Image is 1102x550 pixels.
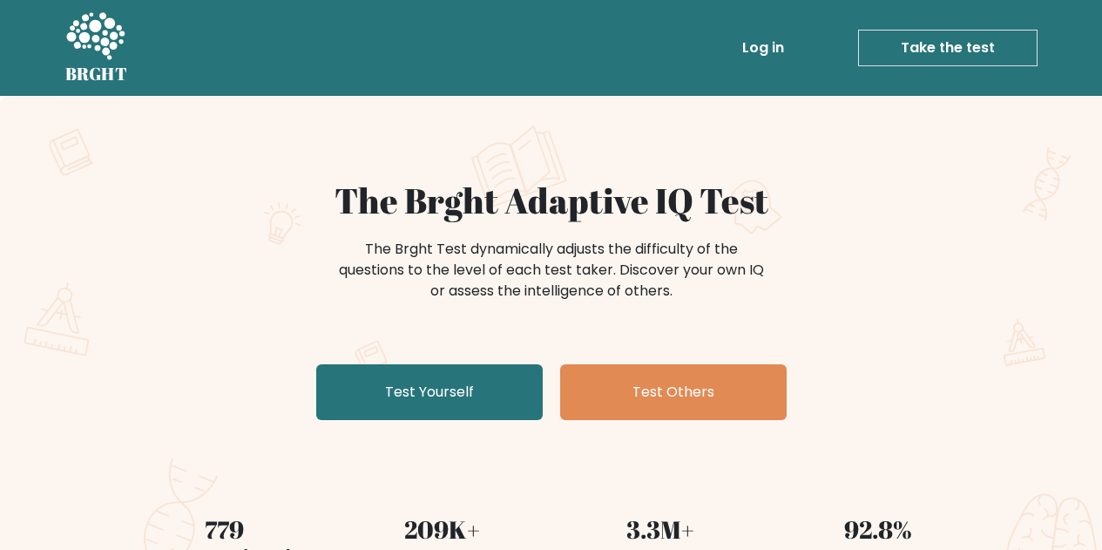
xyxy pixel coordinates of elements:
[735,31,791,65] a: Log in
[334,239,769,302] div: The Brght Test dynamically adjusts the difficulty of the questions to the level of each test take...
[780,511,977,547] div: 92.8%
[316,364,543,420] a: Test Yourself
[560,364,787,420] a: Test Others
[65,7,128,89] a: BRGHT
[126,511,323,547] div: 779
[562,511,759,547] div: 3.3M+
[858,30,1038,66] a: Take the test
[344,511,541,547] div: 209K+
[126,180,977,221] h1: The Brght Adaptive IQ Test
[65,64,128,85] h5: BRGHT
